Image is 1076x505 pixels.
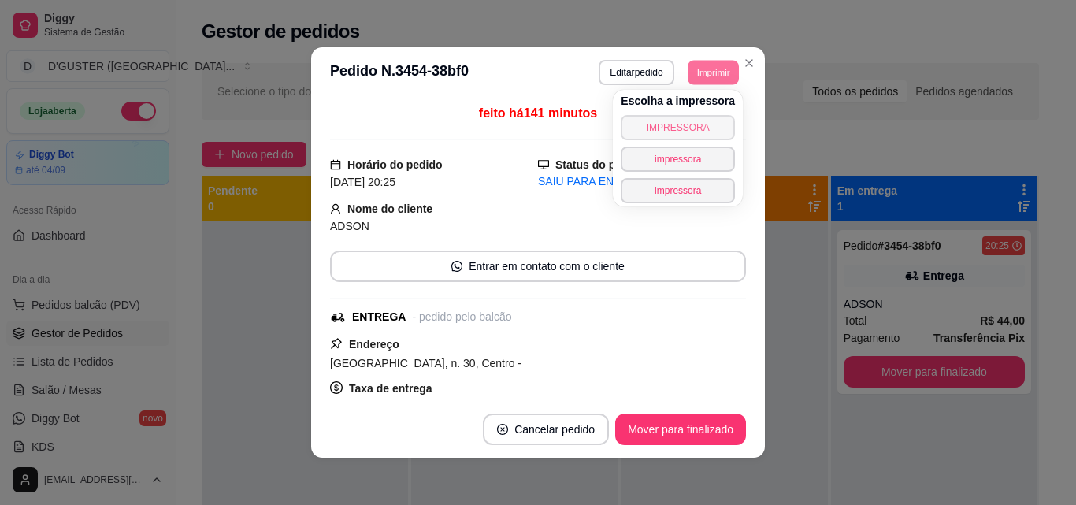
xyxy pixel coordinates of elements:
[347,202,432,215] strong: Nome do cliente
[483,414,609,445] button: close-circleCancelar pedido
[330,251,746,282] button: whats-appEntrar em contato com o cliente
[330,60,469,85] h3: Pedido N. 3454-38bf0
[349,338,399,351] strong: Endereço
[621,178,735,203] button: impressora
[349,382,432,395] strong: Taxa de entrega
[347,158,443,171] strong: Horário do pedido
[621,93,735,109] h4: Escolha a impressora
[688,60,739,84] button: Imprimir
[330,337,343,350] span: pushpin
[737,50,762,76] button: Close
[615,414,746,445] button: Mover para finalizado
[479,106,597,120] span: feito há 141 minutos
[621,147,735,172] button: impressora
[412,309,511,325] div: - pedido pelo balcão
[330,203,341,214] span: user
[497,424,508,435] span: close-circle
[330,220,369,232] span: ADSON
[621,115,735,140] button: IMPRESSORA
[451,261,462,272] span: whats-app
[330,159,341,170] span: calendar
[555,158,645,171] strong: Status do pedido
[330,357,521,369] span: [GEOGRAPHIC_DATA], n. 30, Centro -
[599,60,673,85] button: Editarpedido
[330,381,343,394] span: dollar
[538,173,746,190] div: SAIU PARA ENTREGA
[538,159,549,170] span: desktop
[352,309,406,325] div: ENTREGA
[330,176,395,188] span: [DATE] 20:25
